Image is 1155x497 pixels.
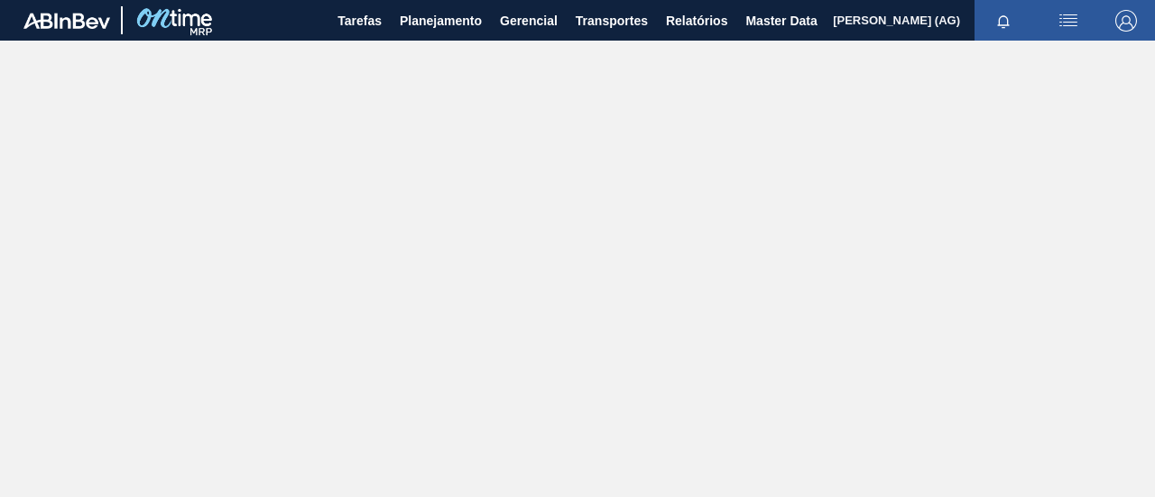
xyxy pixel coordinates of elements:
[576,10,648,32] span: Transportes
[975,8,1032,33] button: Notificações
[745,10,817,32] span: Master Data
[337,10,382,32] span: Tarefas
[1115,10,1137,32] img: Logout
[400,10,482,32] span: Planejamento
[666,10,727,32] span: Relatórios
[1058,10,1079,32] img: userActions
[23,13,110,29] img: TNhmsLtSVTkK8tSr43FrP2fwEKptu5GPRR3wAAAABJRU5ErkJggg==
[500,10,558,32] span: Gerencial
